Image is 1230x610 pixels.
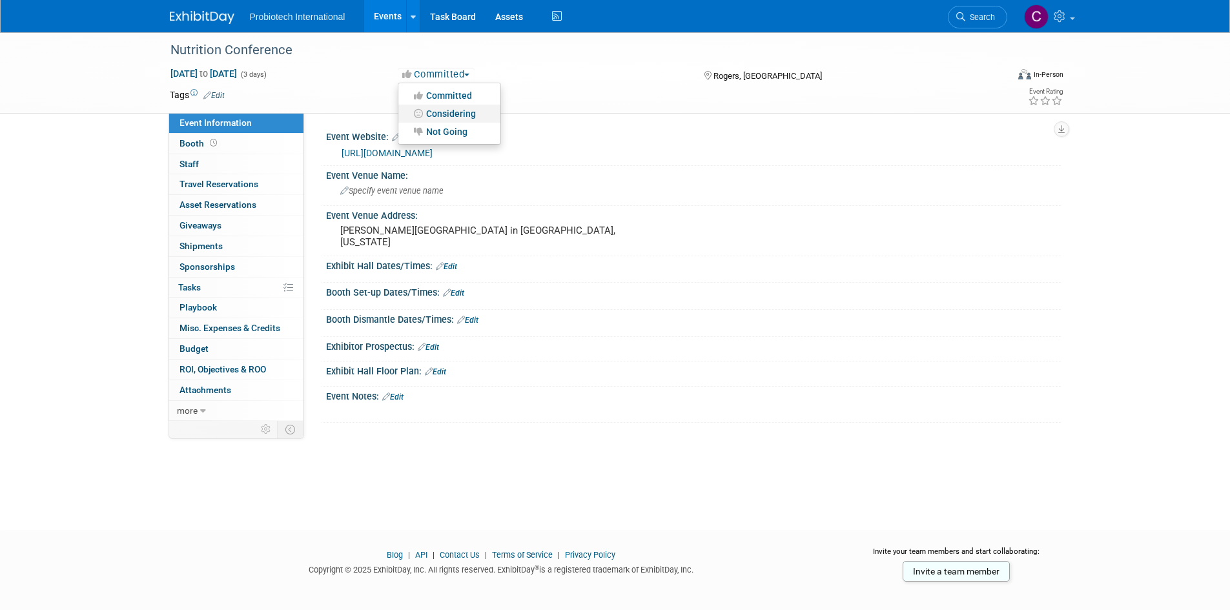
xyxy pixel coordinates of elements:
div: Event Website: [326,127,1061,144]
a: Staff [169,154,303,174]
a: Edit [457,316,478,325]
div: Booth Set-up Dates/Times: [326,283,1061,300]
div: Exhibitor Prospectus: [326,337,1061,354]
a: Playbook [169,298,303,318]
span: | [482,550,490,560]
a: Booth [169,134,303,154]
a: Blog [387,550,403,560]
span: Search [965,12,995,22]
span: Probiotech International [250,12,345,22]
a: Asset Reservations [169,195,303,215]
div: Event Venue Address: [326,206,1061,222]
span: Booth not reserved yet [207,138,220,148]
button: Committed [398,68,475,81]
a: Not Going [398,123,500,141]
a: Privacy Policy [565,550,615,560]
a: Tasks [169,278,303,298]
a: Budget [169,339,303,359]
sup: ® [535,564,539,571]
a: [URL][DOMAIN_NAME] [342,148,433,158]
div: In-Person [1033,70,1063,79]
div: Copyright © 2025 ExhibitDay, Inc. All rights reserved. ExhibitDay is a registered trademark of Ex... [170,561,834,576]
a: API [415,550,427,560]
td: Tags [170,88,225,101]
img: Format-Inperson.png [1018,69,1031,79]
span: Staff [179,159,199,169]
div: Exhibit Hall Dates/Times: [326,256,1061,273]
span: Misc. Expenses & Credits [179,323,280,333]
span: Rogers, [GEOGRAPHIC_DATA] [713,71,822,81]
div: Nutrition Conference [166,39,988,62]
a: Misc. Expenses & Credits [169,318,303,338]
span: Attachments [179,385,231,395]
a: Invite a team member [903,561,1010,582]
span: Event Information [179,117,252,128]
img: Candice Blue [1024,5,1049,29]
a: ROI, Objectives & ROO [169,360,303,380]
span: Tasks [178,282,201,292]
span: Sponsorships [179,261,235,272]
a: Contact Us [440,550,480,560]
span: Specify event venue name [340,186,444,196]
span: [DATE] [DATE] [170,68,238,79]
img: ExhibitDay [170,11,234,24]
div: Exhibit Hall Floor Plan: [326,361,1061,378]
div: Invite your team members and start collaborating: [852,546,1061,565]
a: Edit [443,289,464,298]
td: Toggle Event Tabs [277,421,303,438]
span: Shipments [179,241,223,251]
a: Edit [203,91,225,100]
a: Edit [436,262,457,271]
div: Event Venue Name: [326,166,1061,182]
td: Personalize Event Tab Strip [255,421,278,438]
div: Booth Dismantle Dates/Times: [326,310,1061,327]
span: Asset Reservations [179,199,256,210]
pre: [PERSON_NAME][GEOGRAPHIC_DATA] in [GEOGRAPHIC_DATA], [US_STATE] [340,225,618,248]
div: Event Notes: [326,387,1061,403]
span: Giveaways [179,220,221,230]
a: Edit [382,392,404,402]
span: (3 days) [240,70,267,79]
a: Travel Reservations [169,174,303,194]
div: Event Rating [1028,88,1063,95]
a: Event Information [169,113,303,133]
span: ROI, Objectives & ROO [179,364,266,374]
a: Attachments [169,380,303,400]
span: Travel Reservations [179,179,258,189]
div: Event Format [931,67,1064,86]
span: Budget [179,343,209,354]
span: to [198,68,210,79]
span: | [555,550,563,560]
a: Shipments [169,236,303,256]
span: Booth [179,138,220,148]
a: Sponsorships [169,257,303,277]
a: more [169,401,303,421]
a: Giveaways [169,216,303,236]
span: Playbook [179,302,217,312]
span: more [177,405,198,416]
a: Terms of Service [492,550,553,560]
span: | [405,550,413,560]
a: Edit [425,367,446,376]
a: Search [948,6,1007,28]
span: | [429,550,438,560]
a: Edit [392,133,413,142]
a: Edit [418,343,439,352]
a: Committed [398,86,500,105]
a: Considering [398,105,500,123]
